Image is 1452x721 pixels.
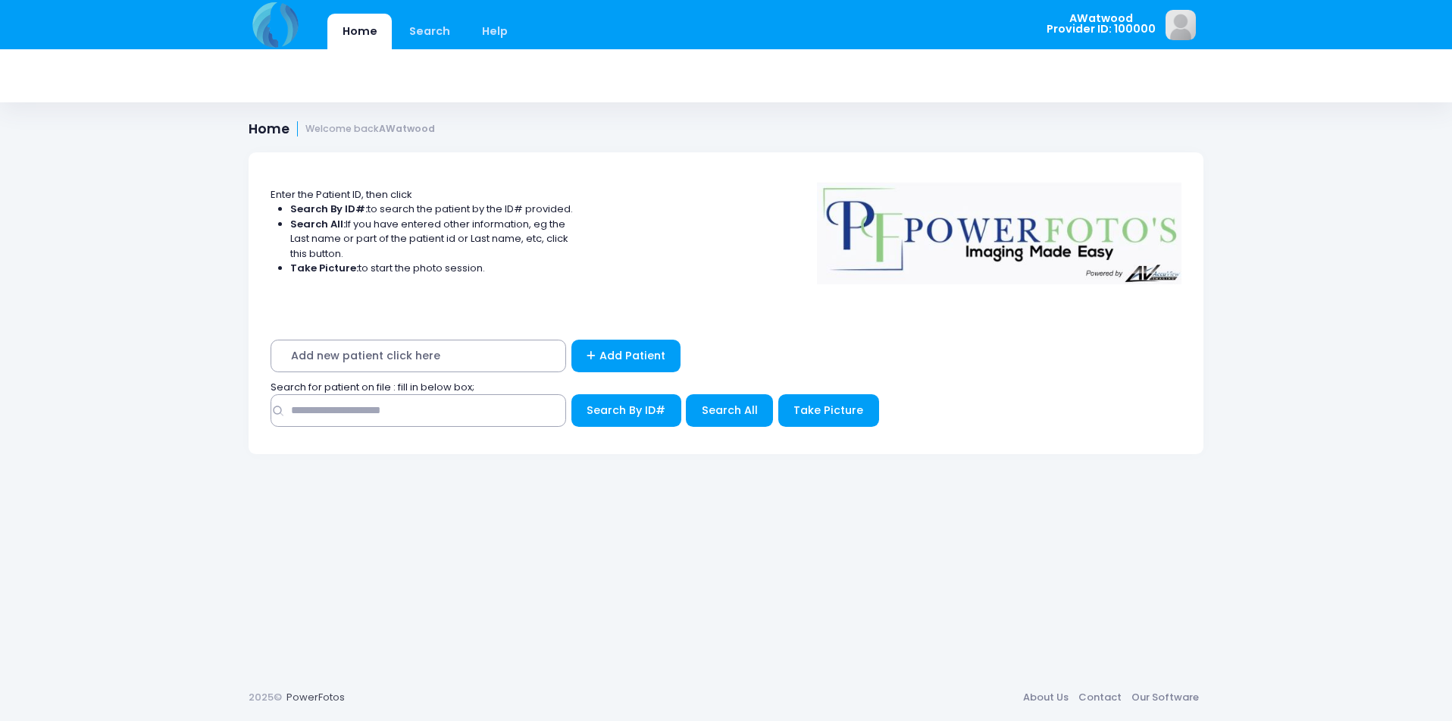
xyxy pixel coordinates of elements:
[286,690,345,704] a: PowerFotos
[394,14,465,49] a: Search
[571,340,681,372] a: Add Patient
[271,380,474,394] span: Search for patient on file : fill in below box;
[468,14,523,49] a: Help
[571,394,681,427] button: Search By ID#
[587,403,665,418] span: Search By ID#
[778,394,879,427] button: Take Picture
[305,124,435,135] small: Welcome back
[379,122,435,135] strong: AWatwood
[290,261,358,275] strong: Take Picture:
[1047,13,1156,35] span: AWatwood Provider ID: 100000
[1166,10,1196,40] img: image
[1018,684,1073,711] a: About Us
[793,403,863,418] span: Take Picture
[249,121,435,137] h1: Home
[327,14,392,49] a: Home
[702,403,758,418] span: Search All
[290,217,574,262] li: If you have entered other information, eg the Last name or part of the patient id or Last name, e...
[290,202,574,217] li: to search the patient by the ID# provided.
[290,261,574,276] li: to start the photo session.
[290,217,346,231] strong: Search All:
[686,394,773,427] button: Search All
[1073,684,1126,711] a: Contact
[810,172,1189,284] img: Logo
[271,187,412,202] span: Enter the Patient ID, then click
[290,202,368,216] strong: Search By ID#:
[1126,684,1203,711] a: Our Software
[271,340,566,372] span: Add new patient click here
[249,690,282,704] span: 2025©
